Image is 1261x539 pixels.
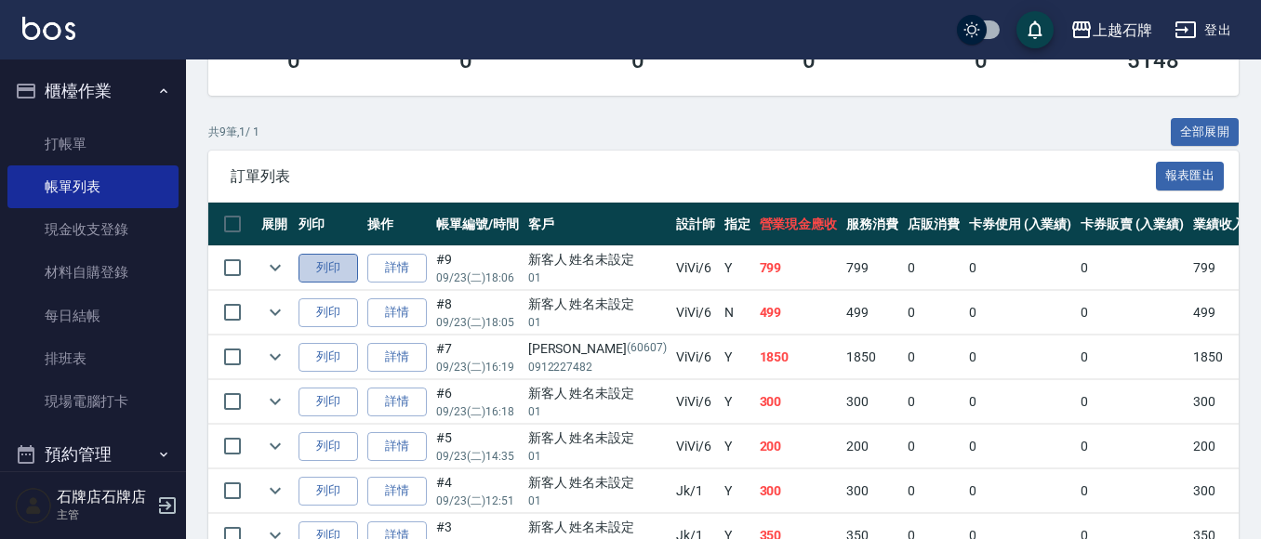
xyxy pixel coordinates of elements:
td: 300 [842,469,903,513]
td: Y [720,469,755,513]
p: 主管 [57,506,152,523]
td: 0 [964,291,1077,335]
button: expand row [261,477,289,505]
td: 0 [1076,246,1188,290]
p: 09/23 (二) 18:06 [436,269,519,286]
button: 全部展開 [1171,118,1240,147]
button: 列印 [299,343,358,372]
th: 業績收入 [1188,203,1250,246]
button: 列印 [299,388,358,416]
td: #9 [431,246,524,290]
button: 登出 [1167,13,1239,47]
img: Logo [22,17,75,40]
td: 0 [1076,425,1188,468]
td: 0 [903,291,964,335]
td: 200 [842,425,903,468]
a: 詳情 [367,343,427,372]
div: 新客人 姓名未設定 [528,428,667,448]
td: ViVi /6 [671,246,720,290]
td: 300 [755,469,843,513]
a: 詳情 [367,254,427,283]
th: 店販消費 [903,203,964,246]
a: 排班表 [7,337,179,380]
p: 09/23 (二) 12:51 [436,493,519,509]
td: #5 [431,425,524,468]
td: 0 [964,335,1077,379]
td: 0 [903,380,964,424]
button: 列印 [299,477,358,506]
p: 共 9 筆, 1 / 1 [208,124,259,140]
img: Person [15,487,52,524]
td: Jk /1 [671,469,720,513]
p: 09/23 (二) 18:05 [436,314,519,331]
p: 09/23 (二) 16:19 [436,359,519,375]
td: 300 [842,380,903,424]
p: 09/23 (二) 14:35 [436,448,519,465]
a: 現金收支登錄 [7,208,179,251]
button: 列印 [299,254,358,283]
p: 09/23 (二) 16:18 [436,403,519,420]
td: #7 [431,335,524,379]
button: 報表匯出 [1156,162,1225,191]
td: #8 [431,291,524,335]
td: 0 [1076,335,1188,379]
button: expand row [261,432,289,460]
th: 卡券販賣 (入業績) [1076,203,1188,246]
td: ViVi /6 [671,425,720,468]
p: 01 [528,493,667,509]
h3: 5148 [1127,47,1179,73]
a: 詳情 [367,477,427,506]
td: 0 [1076,380,1188,424]
a: 報表匯出 [1156,166,1225,184]
td: 799 [842,246,903,290]
a: 詳情 [367,298,427,327]
td: #6 [431,380,524,424]
a: 每日結帳 [7,295,179,337]
td: 300 [755,380,843,424]
td: 0 [903,335,964,379]
td: 0 [903,246,964,290]
td: 0 [964,425,1077,468]
a: 材料自購登錄 [7,251,179,294]
h3: 0 [631,47,644,73]
button: expand row [261,343,289,371]
td: ViVi /6 [671,380,720,424]
th: 操作 [363,203,431,246]
div: 新客人 姓名未設定 [528,384,667,403]
button: 預約管理 [7,430,179,479]
td: Y [720,246,755,290]
td: 499 [842,291,903,335]
th: 帳單編號/時間 [431,203,524,246]
a: 打帳單 [7,123,179,165]
th: 卡券使用 (入業績) [964,203,1077,246]
td: 0 [903,469,964,513]
td: 0 [964,380,1077,424]
a: 帳單列表 [7,165,179,208]
p: 0912227482 [528,359,667,375]
td: N [720,291,755,335]
button: expand row [261,254,289,282]
th: 列印 [294,203,363,246]
h3: 0 [803,47,816,73]
td: ViVi /6 [671,291,720,335]
button: 櫃檯作業 [7,67,179,115]
td: ViVi /6 [671,335,720,379]
a: 詳情 [367,432,427,461]
td: 499 [755,291,843,335]
td: 200 [1188,425,1250,468]
button: 上越石牌 [1063,11,1160,49]
th: 展開 [257,203,294,246]
p: 01 [528,314,667,331]
h5: 石牌店石牌店 [57,488,152,506]
td: 799 [1188,246,1250,290]
td: 1850 [755,335,843,379]
th: 服務消費 [842,203,903,246]
div: 新客人 姓名未設定 [528,473,667,493]
button: expand row [261,388,289,415]
h3: 0 [459,47,472,73]
td: #4 [431,469,524,513]
td: 499 [1188,291,1250,335]
td: 300 [1188,469,1250,513]
p: (60607) [627,339,667,359]
th: 指定 [720,203,755,246]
